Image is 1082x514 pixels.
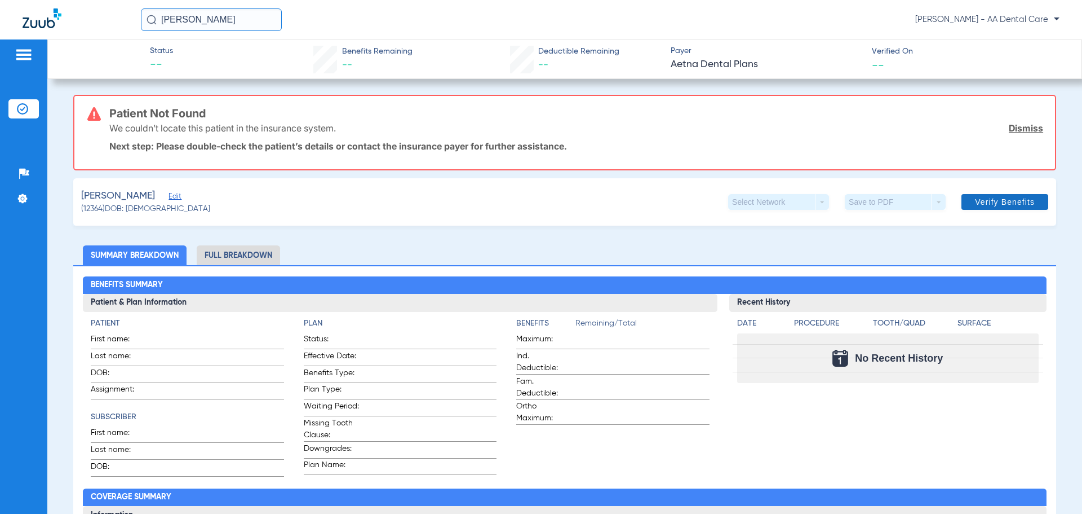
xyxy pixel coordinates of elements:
[83,489,1046,507] h2: Coverage Summary
[83,294,717,312] h3: Patient & Plan Information
[1009,122,1043,134] a: Dismiss
[15,48,33,61] img: hamburger-icon
[737,318,784,333] app-breakdown-title: Date
[304,401,359,416] span: Waiting Period:
[915,14,1059,25] span: [PERSON_NAME] - AA Dental Care
[109,140,1043,152] p: Next step: Please double-check the patient’s details or contact the insurance payer for further a...
[304,459,359,475] span: Plan Name:
[737,318,784,330] h4: Date
[87,107,101,121] img: error-icon
[91,411,283,423] h4: Subscriber
[855,353,943,364] span: No Recent History
[83,245,187,265] li: Summary Breakdown
[81,203,210,215] span: (12364) DOB: [DEMOGRAPHIC_DATA]
[794,318,869,333] app-breakdown-title: Procedure
[83,276,1046,295] h2: Benefits Summary
[961,194,1048,210] button: Verify Benefits
[516,350,571,374] span: Ind. Deductible:
[197,245,280,265] li: Full Breakdown
[873,318,954,330] h4: Tooth/Quad
[575,318,709,333] span: Remaining/Total
[304,318,496,330] h4: Plan
[141,8,282,31] input: Search for patients
[81,189,155,203] span: [PERSON_NAME]
[516,318,575,330] h4: Benefits
[538,46,619,58] span: Deductible Remaining
[538,60,548,70] span: --
[794,318,869,330] h4: Procedure
[91,427,146,442] span: First name:
[109,122,336,134] p: We couldn’t locate this patient in the insurance system.
[91,367,146,383] span: DOB:
[150,45,173,57] span: Status
[91,333,146,349] span: First name:
[91,350,146,366] span: Last name:
[304,367,359,383] span: Benefits Type:
[975,197,1035,207] span: Verify Benefits
[168,192,179,203] span: Edit
[729,294,1046,312] h3: Recent History
[516,318,575,333] app-breakdown-title: Benefits
[304,333,359,349] span: Status:
[516,401,571,424] span: Ortho Maximum:
[91,384,146,399] span: Assignment:
[872,59,884,71] span: --
[342,46,413,58] span: Benefits Remaining
[671,45,862,57] span: Payer
[516,376,571,399] span: Fam. Deductible:
[91,318,283,330] h4: Patient
[304,384,359,399] span: Plan Type:
[147,15,157,25] img: Search Icon
[516,333,571,349] span: Maximum:
[957,318,1038,333] app-breakdown-title: Surface
[957,318,1038,330] h4: Surface
[23,8,61,28] img: Zuub Logo
[832,350,848,367] img: Calendar
[91,461,146,476] span: DOB:
[873,318,954,333] app-breakdown-title: Tooth/Quad
[304,418,359,441] span: Missing Tooth Clause:
[304,350,359,366] span: Effective Date:
[91,444,146,459] span: Last name:
[304,443,359,458] span: Downgrades:
[872,46,1063,58] span: Verified On
[342,60,352,70] span: --
[109,108,1043,119] h3: Patient Not Found
[671,58,862,72] span: Aetna Dental Plans
[150,58,173,73] span: --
